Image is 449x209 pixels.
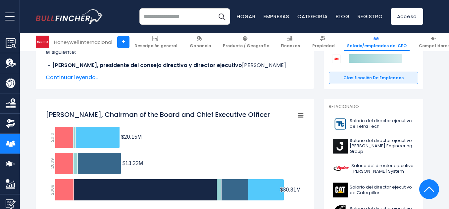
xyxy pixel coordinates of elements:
[329,159,418,178] a: Salario del director ejecutivo [PERSON_NAME] System
[336,13,350,20] a: Blog
[333,161,349,176] img: Logotipo R
[343,75,404,81] font: Clasificación de empleados
[46,110,270,119] tspan: [PERSON_NAME], Chairman of the Board and Chief Executive Officer
[333,139,348,154] img: Logotipo J
[46,74,100,81] font: Continuar leyendo...
[391,8,424,25] a: Acceso
[333,117,348,131] img: Logotipo de TTEK
[278,33,303,51] a: Finanzas
[36,9,103,23] a: Ir a la página de inicio
[131,33,180,51] a: Descripción general
[344,33,410,51] a: Salario/empleados del CEO
[350,137,412,155] font: Salario del director ejecutivo [PERSON_NAME] Engineering Group
[123,160,143,166] tspan: $13.22M
[329,136,418,157] a: Salario del director ejecutivo [PERSON_NAME] Engineering Group
[332,54,341,63] img: Logotipo de la competencia de 3M Company
[122,38,125,46] font: +
[237,13,256,20] a: Hogar
[214,8,230,25] button: Buscar
[190,43,211,49] font: Ganancia
[49,185,55,195] text: 2008
[312,43,335,49] font: Propiedad
[329,115,418,133] a: Salario del director ejecutivo de Tetra Tech
[52,61,242,69] font: [PERSON_NAME], presidente del consejo directivo y director ejecutivo
[49,133,55,142] text: 2010
[264,13,289,20] a: Empresas
[54,39,112,46] font: Honeywell Internacional
[309,33,338,51] a: Propiedad
[52,61,286,77] font: [PERSON_NAME] International, recibió una compensación total de 20,15 millones de dólares en 2010.
[329,103,359,110] font: Relacionado
[36,9,103,23] img: logotipo del camachuelo
[297,13,328,20] a: Categoría
[121,134,142,140] tspan: $20.15M
[329,72,418,84] a: Clasificación de empleados
[350,184,412,196] font: Salario del director ejecutivo de Caterpillar
[280,187,301,192] tspan: $30.31M
[117,36,129,48] a: +
[351,162,414,174] font: Salario del director ejecutivo [PERSON_NAME] System
[281,43,300,49] font: Finanzas
[347,43,407,49] font: Salario/empleados del CEO
[358,13,383,20] a: Registro
[134,43,177,49] font: Descripción general
[223,43,270,49] font: Producto / Geografía
[220,33,273,51] a: Producto / Geografía
[187,33,214,51] a: Ganancia
[350,118,412,129] font: Salario del director ejecutivo de Tetra Tech
[329,181,418,199] a: Salario del director ejecutivo de Caterpillar
[6,119,16,128] img: Propiedad
[333,183,348,197] img: Logotipo de CAT
[397,13,417,20] font: Acceso
[49,158,55,169] text: 2009
[36,36,49,48] img: Logotipo de HON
